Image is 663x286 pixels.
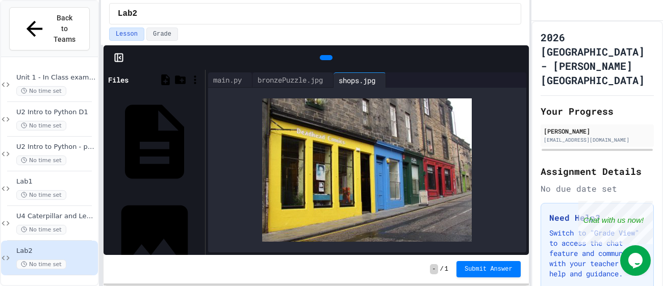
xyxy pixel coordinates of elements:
[262,98,472,242] img: 9k=
[252,74,328,85] div: bronzePuzzle.jpg
[16,212,96,221] span: U4 Caterpillar and Lesson
[544,136,651,144] div: [EMAIL_ADDRESS][DOMAIN_NAME]
[208,72,252,88] div: main.py
[118,8,137,20] span: Lab2
[16,86,66,96] span: No time set
[16,143,96,151] span: U2 Intro to Python - pictures
[109,28,144,41] button: Lesson
[334,72,386,88] div: shops.jpg
[456,261,521,277] button: Submit Answer
[620,245,653,276] iframe: chat widget
[16,259,66,269] span: No time set
[541,30,654,87] h1: 2026 [GEOGRAPHIC_DATA] - [PERSON_NAME][GEOGRAPHIC_DATA]
[16,73,96,82] span: Unit 1 - In Class example
[430,264,438,274] span: -
[208,74,247,85] div: main.py
[108,74,129,85] div: Files
[146,28,178,41] button: Grade
[16,225,66,235] span: No time set
[252,72,334,88] div: bronzePuzzle.jpg
[578,201,653,244] iframe: chat widget
[334,75,380,86] div: shops.jpg
[16,247,96,255] span: Lab2
[53,13,76,45] span: Back to Teams
[440,265,444,273] span: /
[445,265,448,273] span: 1
[16,177,96,186] span: Lab1
[465,265,513,273] span: Submit Answer
[16,190,66,200] span: No time set
[544,126,651,136] div: [PERSON_NAME]
[541,104,654,118] h2: Your Progress
[541,164,654,178] h2: Assignment Details
[549,228,645,279] p: Switch to "Grade View" to access the chat feature and communicate with your teacher for help and ...
[16,121,66,131] span: No time set
[541,183,654,195] div: No due date set
[16,155,66,165] span: No time set
[549,212,645,224] h3: Need Help?
[16,108,96,117] span: U2 Intro to Python D1
[9,7,90,50] button: Back to Teams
